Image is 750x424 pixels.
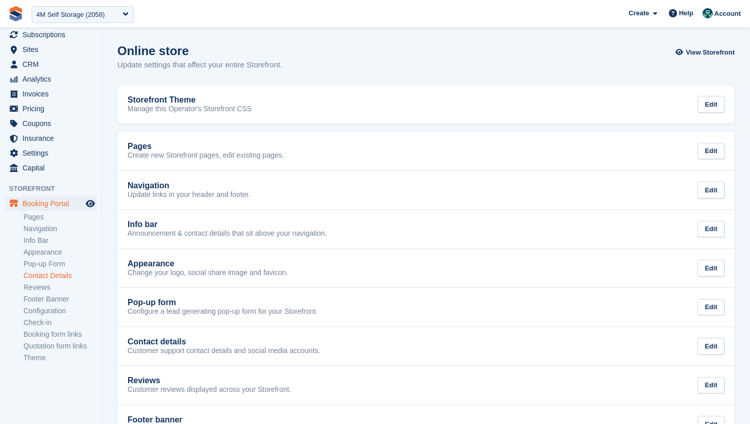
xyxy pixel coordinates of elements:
a: Contact details Customer support contact details and social media accounts. Edit [117,327,735,366]
span: Pricing [22,102,84,116]
a: Pages Create new Storefront pages, edit existing pages. Edit [117,132,735,170]
h2: Storefront Theme [128,95,195,105]
a: menu [5,116,96,131]
span: Subscriptions [22,28,84,42]
a: Check-in [23,318,96,328]
a: Appearance [23,247,96,257]
p: Configure a lead generating pop-up form for your Storefront. [128,307,318,316]
a: Preview store [84,197,96,210]
a: Configuration [23,306,96,316]
div: Edit [697,143,724,160]
p: Manage this Operator's Storefront CSS [128,105,252,114]
img: Jennifer Ofodile [703,8,713,18]
div: 4M Self Storage (2058) [36,10,105,20]
div: Edit [697,182,724,198]
span: CRM [22,57,84,71]
a: menu [5,57,96,71]
span: Storefront [9,184,102,194]
a: menu [5,102,96,116]
a: menu [5,131,96,145]
p: Update settings that affect your entire Storefront. [117,59,282,71]
h2: Pages [128,142,152,151]
a: Pop-up form Configure a lead generating pop-up form for your Storefront. Edit [117,288,735,327]
a: menu [5,42,96,57]
h2: Reviews [128,376,160,385]
div: Edit [697,260,724,277]
a: menu [5,196,96,211]
a: Appearance Change your logo, social share image and favicon. Edit [117,249,735,288]
a: Theme [23,353,96,363]
a: menu [5,161,96,175]
p: Create new Storefront pages, edit existing pages. [128,151,284,160]
span: View Storefront [686,47,735,58]
a: View Storefront [678,44,735,61]
span: Capital [22,161,84,175]
img: stora-icon-8386f47178a22dfd0bd8f6a31ec36ba5ce8667c1dd55bd0f319d3a0aa187defe.svg [8,6,23,21]
p: Announcement & contact details that sit above your navigation. [128,229,327,238]
a: Reviews Customer reviews displayed across your Storefront. Edit [117,366,735,405]
a: Footer Banner [23,294,96,304]
span: Analytics [22,72,84,86]
span: Sites [22,42,84,57]
h2: Navigation [128,181,169,190]
div: Edit [697,221,724,238]
p: Customer reviews displayed across your Storefront. [128,385,291,394]
a: menu [5,146,96,160]
span: Invoices [22,87,84,101]
span: Create [629,8,649,18]
div: Edit [697,299,724,316]
h2: Info bar [128,220,158,229]
a: Storefront Theme Manage this Operator's Storefront CSS Edit [117,85,735,124]
a: menu [5,72,96,86]
a: Navigation [23,224,96,234]
p: Change your logo, social share image and favicon. [128,268,288,278]
a: Pop-up Form [23,259,96,269]
p: Customer support contact details and social media accounts. [128,346,320,356]
a: Info bar Announcement & contact details that sit above your navigation. Edit [117,210,735,248]
a: menu [5,87,96,101]
a: Reviews [23,283,96,292]
p: Update links in your header and footer. [128,190,251,199]
h2: Appearance [128,259,174,268]
span: Coupons [22,116,84,131]
span: Help [679,8,693,18]
a: Contact Details [23,271,96,281]
span: Account [714,9,741,19]
h2: Contact details [128,337,186,346]
a: Quotation form links [23,341,96,351]
a: Booking form links [23,330,96,339]
div: Edit [697,338,724,355]
span: Settings [22,146,84,160]
h2: Pop-up form [128,298,176,307]
div: Edit [697,377,724,394]
h1: Online store [117,44,282,58]
a: Navigation Update links in your header and footer. Edit [117,171,735,210]
span: Booking Portal [22,196,84,211]
a: menu [5,28,96,42]
span: Insurance [22,131,84,145]
a: Pages [23,212,96,222]
a: Info Bar [23,236,96,245]
div: Edit [697,96,724,113]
